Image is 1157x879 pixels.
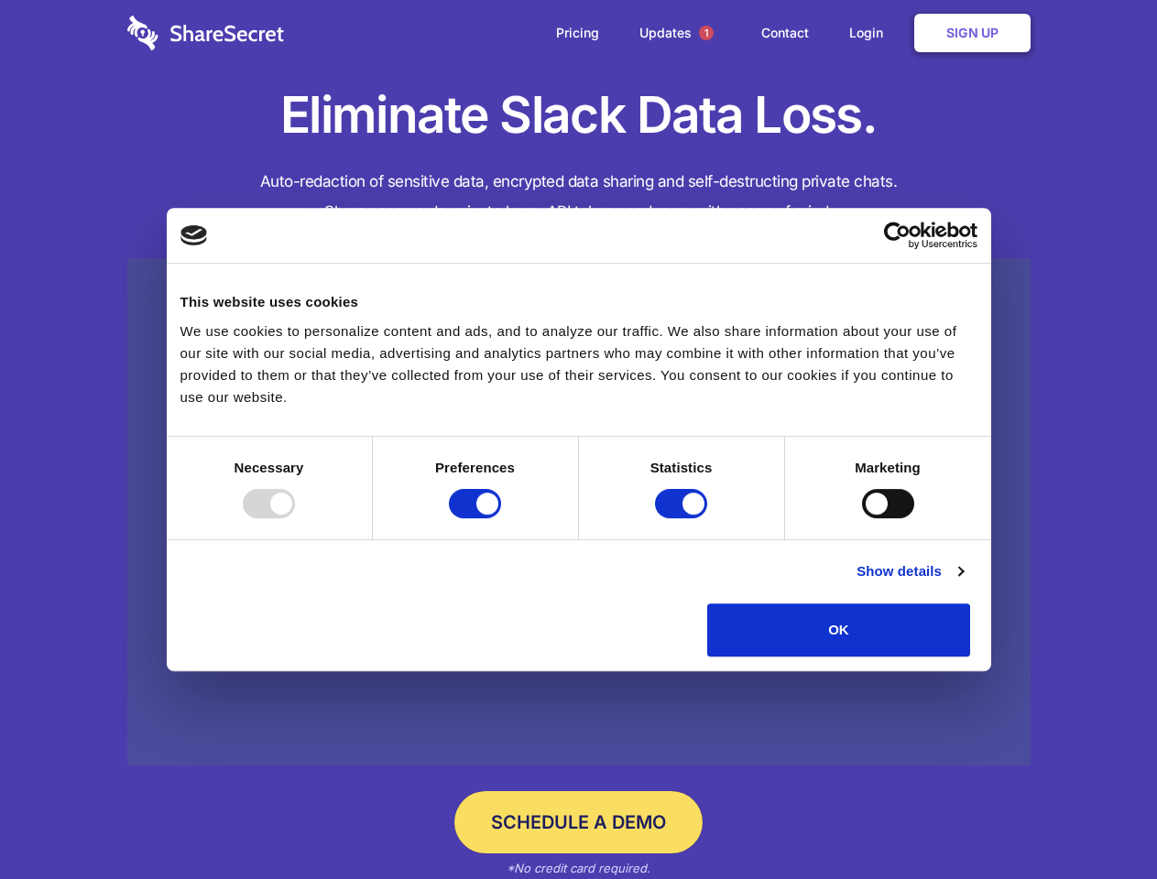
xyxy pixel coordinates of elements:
img: logo [180,225,208,245]
a: Usercentrics Cookiebot - opens in a new window [817,222,977,249]
a: Sign Up [914,14,1031,52]
a: Contact [743,5,827,61]
strong: Preferences [435,460,515,475]
a: Pricing [538,5,617,61]
img: logo-wordmark-white-trans-d4663122ce5f474addd5e946df7df03e33cb6a1c49d2221995e7729f52c070b2.svg [127,16,284,50]
a: Show details [857,560,963,582]
a: Schedule a Demo [454,791,703,853]
a: Wistia video thumbnail [127,258,1031,766]
a: Login [831,5,911,61]
h1: Eliminate Slack Data Loss. [127,82,1031,148]
strong: Marketing [855,460,921,475]
button: OK [707,603,970,657]
strong: Necessary [235,460,304,475]
div: We use cookies to personalize content and ads, and to analyze our traffic. We also share informat... [180,320,977,408]
em: *No credit card required. [507,861,650,875]
div: This website uses cookies [180,291,977,313]
h4: Auto-redaction of sensitive data, encrypted data sharing and self-destructing private chats. Shar... [127,167,1031,227]
strong: Statistics [650,460,713,475]
span: 1 [699,26,714,40]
